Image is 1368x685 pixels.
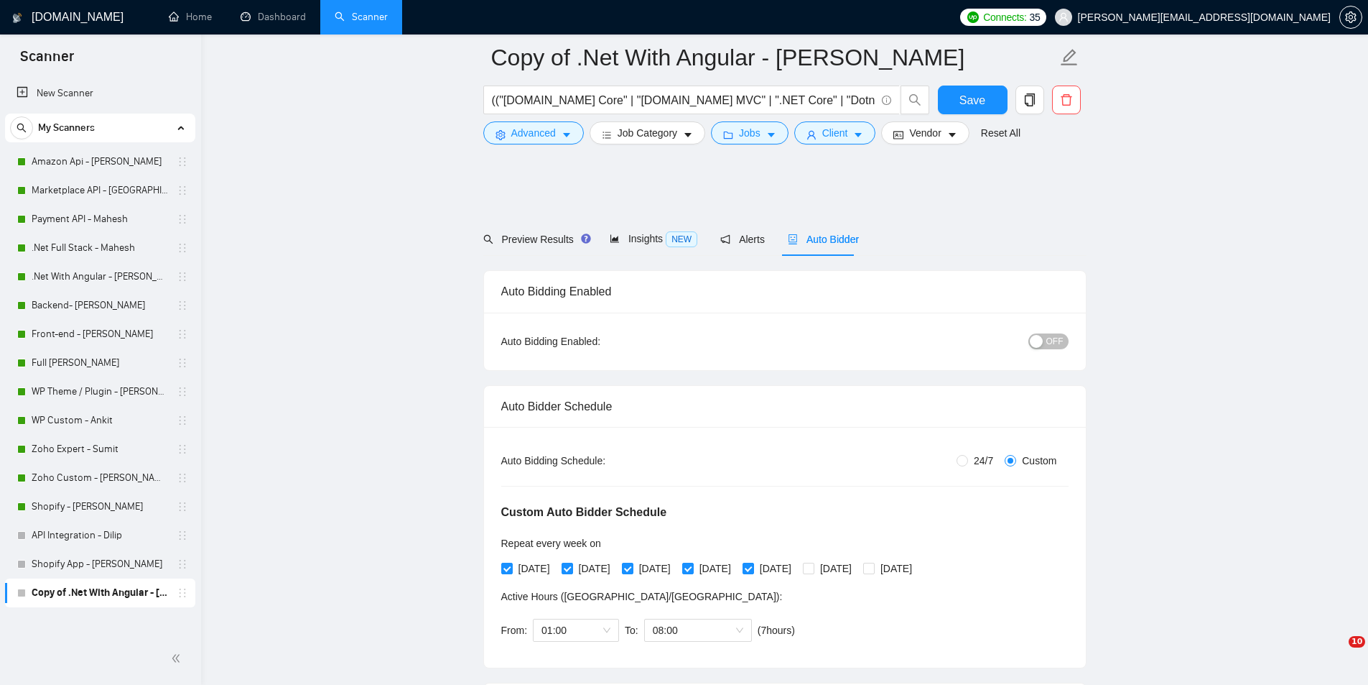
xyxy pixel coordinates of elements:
button: settingAdvancedcaret-down [483,121,584,144]
a: API Integration - Dilip [32,521,168,550]
span: ( 7 hours) [758,625,795,636]
span: Active Hours ( [GEOGRAPHIC_DATA]/[GEOGRAPHIC_DATA] ): [501,591,783,602]
a: WP Theme / Plugin - [PERSON_NAME] [32,377,168,406]
span: To: [625,625,638,636]
span: holder [177,357,188,369]
a: Front-end - [PERSON_NAME] [32,320,168,349]
button: Save [938,86,1008,114]
span: Repeat every week on [501,538,601,549]
a: setting [1339,12,1362,23]
span: Save [959,91,985,109]
span: 35 [1030,9,1041,25]
a: dashboardDashboard [241,11,306,23]
span: caret-down [766,129,776,140]
span: [DATE] [754,561,797,576]
li: New Scanner [5,79,195,108]
span: idcard [893,129,903,140]
span: setting [495,129,506,140]
span: 10 [1349,636,1365,648]
button: setting [1339,6,1362,29]
span: 08:00 [653,620,743,641]
button: barsJob Categorycaret-down [590,121,705,144]
span: caret-down [562,129,572,140]
button: search [10,116,33,139]
span: info-circle [882,96,891,105]
h5: Custom Auto Bidder Schedule [501,504,667,521]
span: holder [177,530,188,541]
span: holder [177,501,188,512]
span: search [901,93,929,106]
span: holder [177,242,188,254]
div: Auto Bidding Enabled [501,271,1069,312]
button: idcardVendorcaret-down [881,121,969,144]
span: [DATE] [573,561,616,576]
a: Shopify - [PERSON_NAME] [32,492,168,521]
span: Custom [1016,453,1062,469]
li: My Scanners [5,114,195,607]
span: Vendor [909,125,941,141]
iframe: Intercom live chat [1319,636,1354,671]
span: Connects: [983,9,1026,25]
span: search [11,123,32,133]
span: user [806,129,816,140]
span: Alerts [720,234,765,245]
span: holder [177,443,188,455]
a: WP Custom - Ankit [32,406,168,435]
a: Shopify App - [PERSON_NAME] [32,550,168,579]
span: robot [788,234,798,244]
span: setting [1340,12,1362,23]
span: [DATE] [694,561,737,576]
span: Client [822,125,848,141]
input: Search Freelance Jobs... [492,91,875,109]
span: Scanner [9,46,85,76]
button: search [901,86,929,114]
a: Payment API - Mahesh [32,205,168,234]
span: holder [177,415,188,426]
span: Auto Bidder [788,234,859,245]
span: notification [720,234,730,244]
span: Preview Results [483,234,587,245]
div: Auto Bidding Enabled: [501,334,690,349]
span: 24/7 [968,453,999,469]
span: edit [1060,48,1079,67]
span: Job Category [618,125,677,141]
a: Zoho Expert - Sumit [32,435,168,464]
button: userClientcaret-down [794,121,876,144]
span: Insights [610,233,697,244]
a: Backend- [PERSON_NAME] [32,291,168,320]
a: searchScanner [335,11,388,23]
span: folder [723,129,733,140]
span: Jobs [739,125,760,141]
span: [DATE] [513,561,556,576]
a: homeHome [169,11,212,23]
button: delete [1052,86,1081,114]
span: holder [177,558,188,570]
button: copy [1015,86,1044,114]
span: 01:00 [541,620,610,641]
span: My Scanners [38,114,95,142]
span: holder [177,271,188,282]
span: caret-down [853,129,863,140]
span: area-chart [610,234,620,244]
a: Copy of .Net With Angular - [PERSON_NAME] [32,579,168,607]
span: [DATE] [633,561,676,576]
span: double-left [171,651,185,666]
span: Advanced [511,125,556,141]
button: folderJobscaret-down [711,121,788,144]
span: [DATE] [875,561,918,576]
span: holder [177,185,188,196]
input: Scanner name... [491,40,1057,75]
img: upwork-logo.png [967,12,979,23]
span: caret-down [683,129,693,140]
span: delete [1053,93,1080,106]
a: Marketplace API - [GEOGRAPHIC_DATA] [32,176,168,205]
img: logo [12,6,22,29]
span: [DATE] [814,561,857,576]
a: Full [PERSON_NAME] [32,349,168,377]
span: holder [177,472,188,484]
span: holder [177,386,188,397]
span: From: [501,625,528,636]
div: Auto Bidder Schedule [501,386,1069,427]
span: holder [177,328,188,340]
a: .Net Full Stack - Mahesh [32,234,168,262]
